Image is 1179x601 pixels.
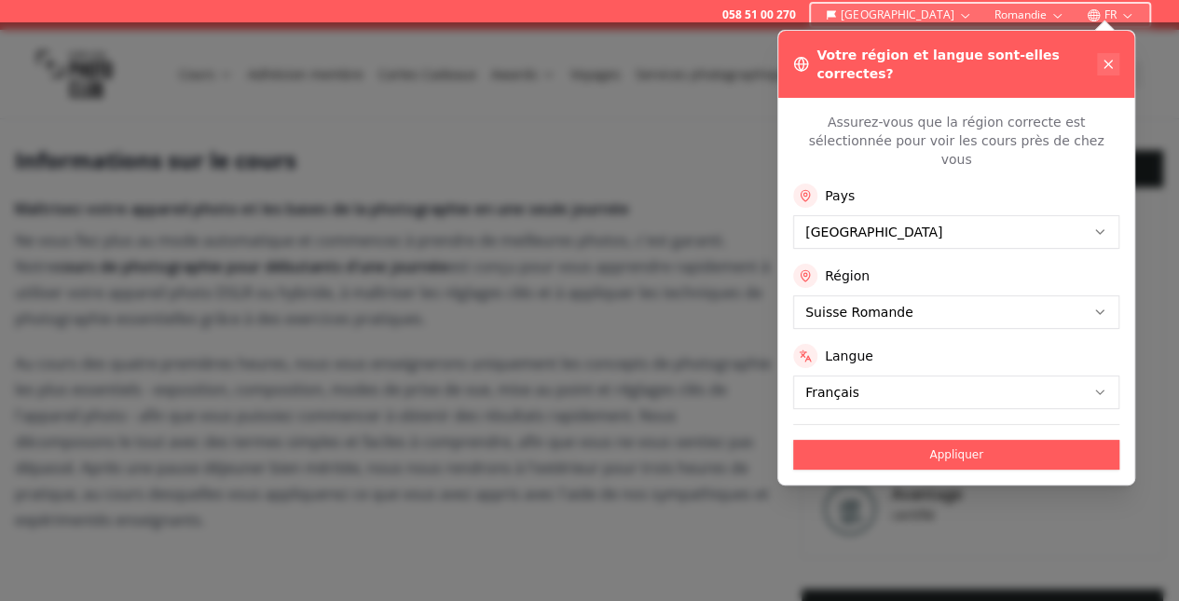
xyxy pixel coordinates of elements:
[722,7,796,22] a: 058 51 00 270
[987,4,1072,26] button: Romandie
[825,186,855,205] label: Pays
[818,4,980,26] button: [GEOGRAPHIC_DATA]
[825,266,870,285] label: Région
[1079,4,1142,26] button: FR
[793,440,1119,470] button: Appliquer
[816,46,1097,83] h3: Votre région et langue sont-elles correctes?
[793,113,1119,169] p: Assurez-vous que la région correcte est sélectionnée pour voir les cours près de chez vous
[825,347,873,365] label: Langue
